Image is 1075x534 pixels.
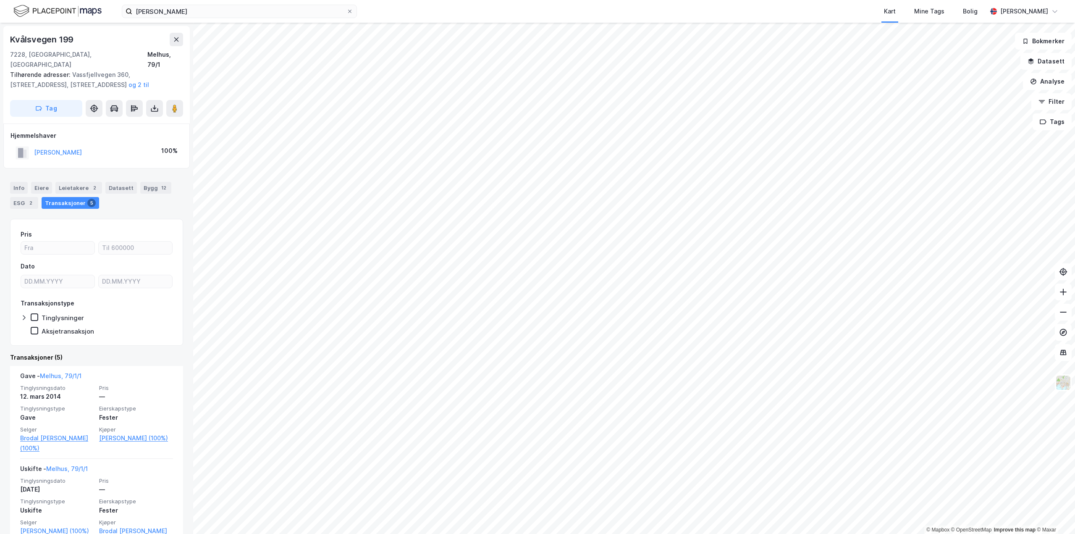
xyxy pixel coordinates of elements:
div: Mine Tags [914,6,944,16]
div: — [99,392,173,402]
div: Bygg [140,182,171,194]
div: — [99,484,173,495]
div: Aksjetransaksjon [42,327,94,335]
a: Melhus, 79/1/1 [40,372,81,379]
div: Fester [99,505,173,516]
div: Tinglysninger [42,314,84,322]
div: Gave - [20,371,81,384]
div: ESG [10,197,38,209]
div: Hjemmelshaver [10,131,183,141]
a: Improve this map [994,527,1036,533]
button: Tag [10,100,82,117]
span: Eierskapstype [99,498,173,505]
button: Analyse [1023,73,1072,90]
div: Vassfjellvegen 360, [STREET_ADDRESS], [STREET_ADDRESS] [10,70,176,90]
input: Til 600000 [99,242,172,254]
span: Tilhørende adresser: [10,71,72,78]
div: Melhus, 79/1 [147,50,183,70]
div: Uskifte [20,505,94,516]
input: Søk på adresse, matrikkel, gårdeiere, leietakere eller personer [132,5,346,18]
img: Z [1055,375,1071,391]
a: Brodal [PERSON_NAME] (100%) [20,433,94,453]
input: DD.MM.YYYY [21,275,94,288]
span: Pris [99,384,173,392]
a: Mapbox [926,527,949,533]
div: Kontrollprogram for chat [1033,494,1075,534]
div: Transaksjoner [42,197,99,209]
span: Kjøper [99,426,173,433]
div: 100% [161,146,178,156]
span: Selger [20,426,94,433]
div: Bolig [963,6,978,16]
div: [PERSON_NAME] [1000,6,1048,16]
span: Pris [99,477,173,484]
button: Bokmerker [1015,33,1072,50]
a: [PERSON_NAME] (100%) [99,433,173,443]
a: Melhus, 79/1/1 [46,465,88,472]
div: Pris [21,229,32,239]
div: 2 [90,184,99,192]
div: Transaksjonstype [21,298,74,308]
div: 12 [160,184,168,192]
a: OpenStreetMap [951,527,992,533]
button: Tags [1033,113,1072,130]
div: Gave [20,413,94,423]
input: DD.MM.YYYY [99,275,172,288]
div: Eiere [31,182,52,194]
div: [DATE] [20,484,94,495]
span: Selger [20,519,94,526]
span: Kjøper [99,519,173,526]
div: Uskifte - [20,464,88,477]
div: 7228, [GEOGRAPHIC_DATA], [GEOGRAPHIC_DATA] [10,50,147,70]
div: 2 [26,199,35,207]
input: Fra [21,242,94,254]
div: Info [10,182,28,194]
div: Leietakere [55,182,102,194]
span: Tinglysningsdato [20,477,94,484]
div: Fester [99,413,173,423]
div: 5 [87,199,96,207]
img: logo.f888ab2527a4732fd821a326f86c7f29.svg [13,4,102,18]
span: Tinglysningstype [20,405,94,412]
iframe: Chat Widget [1033,494,1075,534]
div: Kart [884,6,896,16]
div: Kvålsvegen 199 [10,33,75,46]
span: Tinglysningsdato [20,384,94,392]
div: Transaksjoner (5) [10,352,183,363]
span: Tinglysningstype [20,498,94,505]
div: Datasett [105,182,137,194]
button: Datasett [1020,53,1072,70]
span: Eierskapstype [99,405,173,412]
div: Dato [21,261,35,271]
button: Filter [1031,93,1072,110]
div: 12. mars 2014 [20,392,94,402]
